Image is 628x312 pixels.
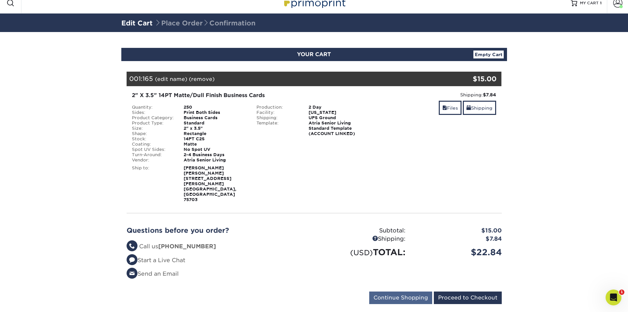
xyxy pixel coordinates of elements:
[439,101,462,115] a: Files
[439,74,497,84] div: $15.00
[466,105,471,111] span: shipping
[252,121,304,136] div: Template:
[184,165,236,202] strong: [PERSON_NAME] [PERSON_NAME] [STREET_ADDRESS][PERSON_NAME] [GEOGRAPHIC_DATA], [GEOGRAPHIC_DATA] 75703
[252,115,304,121] div: Shipping:
[463,101,496,115] a: Shipping
[127,115,179,121] div: Product Category:
[127,270,179,277] a: Send an Email
[127,157,179,163] div: Vendor:
[121,19,153,27] a: Edit Cart
[127,165,179,202] div: Ship to:
[606,290,621,305] iframe: Intercom live chat
[410,235,507,243] div: $7.84
[127,257,185,263] a: Start a Live Chat
[297,51,331,57] span: YOUR CART
[127,126,179,131] div: Size:
[127,147,179,152] div: Spot UV Sides:
[304,121,376,136] div: Atria Senior Living Standard Template (ACCOUNT LINKED)
[127,226,309,234] h2: Questions before you order?
[127,110,179,115] div: Sides:
[473,51,504,58] a: Empty Cart
[127,72,439,86] div: 001:
[252,110,304,115] div: Facility:
[179,152,252,157] div: 2-4 Business Days
[483,92,496,97] strong: $7.84
[600,1,602,5] span: 1
[127,136,179,142] div: Stock:
[304,115,376,121] div: UPS Ground
[179,126,252,131] div: 2" x 3.5"
[127,242,309,251] li: Call us
[127,105,179,110] div: Quantity:
[252,105,304,110] div: Production:
[132,91,372,99] div: 2" X 3.5" 14PT Matte/Dull Finish Business Cards
[619,290,624,295] span: 1
[127,142,179,147] div: Coating:
[127,152,179,157] div: Turn-Around:
[410,226,507,235] div: $15.00
[314,235,410,243] div: Shipping:
[580,0,599,6] span: MY CART
[442,105,447,111] span: files
[179,157,252,163] div: Atria Senior Living
[179,147,252,152] div: No Spot UV
[142,75,153,82] span: 165
[189,76,215,82] a: (remove)
[410,246,507,259] div: $22.84
[179,105,252,110] div: 250
[127,121,179,126] div: Product Type:
[155,76,187,82] a: (edit name)
[350,248,373,257] small: (USD)
[304,110,376,115] div: [US_STATE]
[381,91,496,98] div: Shipping:
[304,105,376,110] div: 2 Day
[179,136,252,142] div: 14PT C2S
[179,142,252,147] div: Matte
[179,110,252,115] div: Print Both Sides
[179,131,252,136] div: Rectangle
[155,19,255,27] span: Place Order Confirmation
[127,131,179,136] div: Shape:
[434,292,502,304] input: Proceed to Checkout
[158,243,216,250] strong: [PHONE_NUMBER]
[369,292,432,304] input: Continue Shopping
[314,246,410,259] div: TOTAL:
[314,226,410,235] div: Subtotal:
[179,121,252,126] div: Standard
[179,115,252,121] div: Business Cards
